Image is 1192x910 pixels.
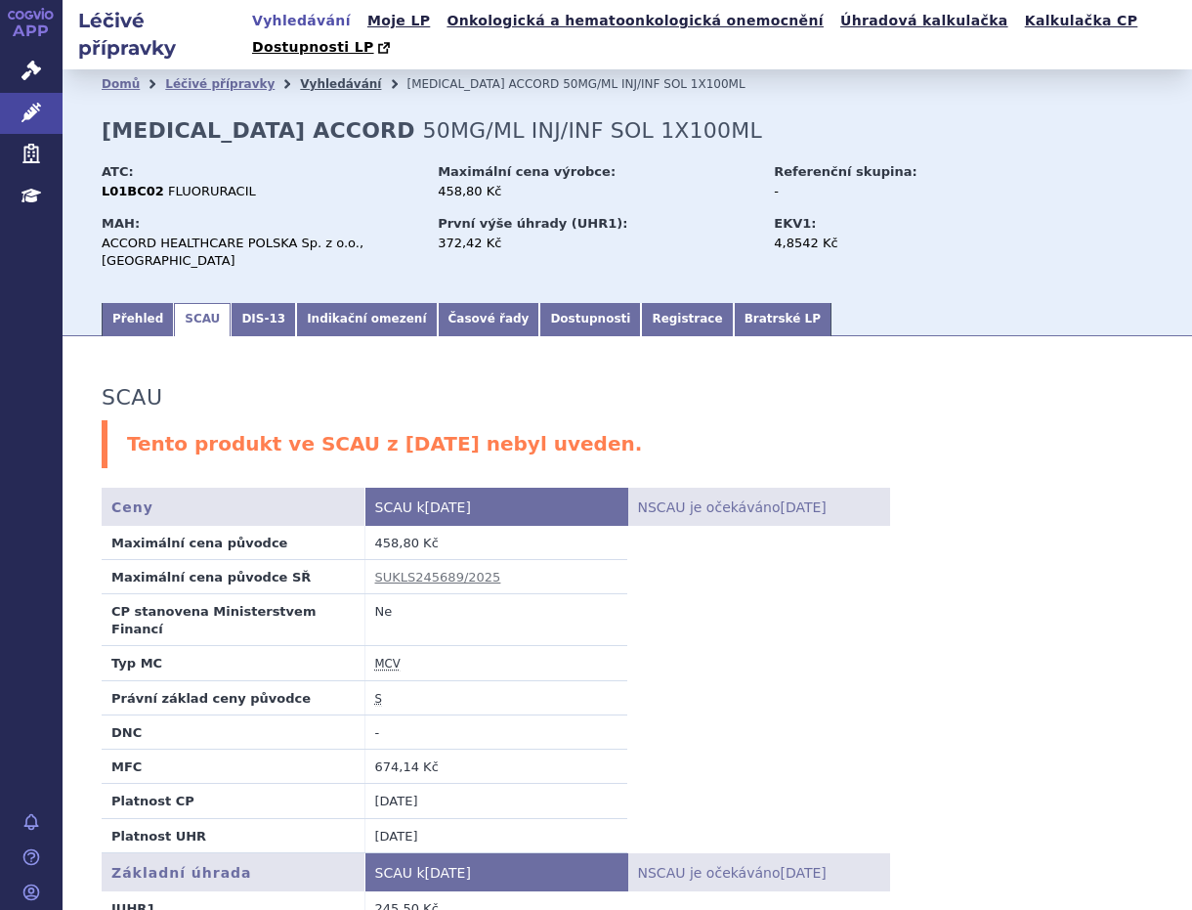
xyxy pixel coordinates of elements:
td: Ne [364,594,627,646]
span: [DATE] [425,499,471,515]
span: 50MG/ML INJ/INF SOL 1X100ML [423,118,762,143]
strong: Právní základ ceny původce [111,691,311,706]
span: [DATE] [425,865,471,881]
th: SCAU k [364,488,627,526]
td: 458,80 Kč [364,526,627,560]
a: SCAU [174,303,231,336]
div: ACCORD HEALTHCARE POLSKA Sp. z o.o., [GEOGRAPHIC_DATA] [102,235,419,270]
strong: MAH: [102,216,140,231]
strong: Maximální cena výrobce: [438,164,616,179]
a: Onkologická a hematoonkologická onemocnění [441,8,830,34]
abbr: stanovena nebo změněna ve správním řízení podle zákona č. 48/1997 Sb. ve znění účinném od 1.1.2008 [375,692,382,707]
td: [DATE] [364,784,627,818]
span: 50MG/ML INJ/INF SOL 1X100ML [563,77,745,91]
a: Domů [102,77,140,91]
strong: EKV1: [774,216,816,231]
div: 458,80 Kč [438,183,755,200]
td: [DATE] [364,818,627,852]
strong: ATC: [102,164,134,179]
abbr: maximální cena výrobce [375,657,401,672]
a: Léčivé přípravky [165,77,275,91]
a: DIS-13 [231,303,296,336]
th: Ceny [102,488,364,526]
strong: DNC [111,725,142,740]
strong: [MEDICAL_DATA] ACCORD [102,118,415,143]
a: Přehled [102,303,174,336]
a: Vyhledávání [246,8,357,34]
th: NSCAU je očekáváno [627,853,890,891]
a: SUKLS245689/2025 [375,570,501,585]
strong: Platnost UHR [111,829,206,844]
strong: Platnost CP [111,794,194,808]
a: Moje LP [362,8,436,34]
div: - [774,183,994,200]
a: Dostupnosti LP [246,34,400,62]
a: Úhradová kalkulačka [834,8,1014,34]
span: Dostupnosti LP [252,39,374,55]
div: 4,8542 Kč [774,235,994,252]
a: Indikační omezení [296,303,437,336]
th: SCAU k [364,853,627,891]
h2: Léčivé přípravky [63,7,246,62]
strong: Typ MC [111,656,162,671]
strong: Referenční skupina: [774,164,916,179]
strong: První výše úhrady (UHR1): [438,216,627,231]
span: FLUORURACIL [168,184,256,198]
div: 372,42 Kč [438,235,755,252]
th: NSCAU je očekáváno [627,488,890,526]
a: Bratrské LP [734,303,831,336]
strong: L01BC02 [102,184,164,198]
a: Registrace [641,303,733,336]
a: Časové řady [438,303,540,336]
td: - [364,715,627,749]
h3: SCAU [102,385,162,411]
div: Tento produkt ve SCAU z [DATE] nebyl uveden. [102,420,1153,468]
span: [MEDICAL_DATA] ACCORD [406,77,559,91]
span: [DATE] [780,499,826,515]
strong: MFC [111,759,142,774]
a: Vyhledávání [300,77,381,91]
strong: Maximální cena původce SŘ [111,570,311,585]
a: Kalkulačka CP [1019,8,1144,34]
td: 674,14 Kč [364,750,627,784]
span: [DATE] [780,865,826,881]
th: Základní úhrada [102,853,364,891]
strong: Maximální cena původce [111,536,287,550]
a: Dostupnosti [539,303,641,336]
strong: CP stanovena Ministerstvem Financí [111,604,316,636]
